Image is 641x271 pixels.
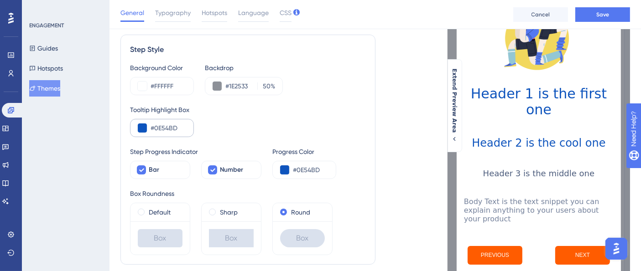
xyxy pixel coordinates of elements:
div: Progress Color [272,146,336,157]
span: General [120,7,144,18]
span: Bar [149,164,159,175]
div: Tooltip Highlight Box [130,104,366,115]
h3: Header 3 is the middle one [464,169,614,178]
span: Language [238,7,269,18]
span: Save [596,11,609,18]
h2: Header 2 is the cool one [464,137,614,149]
span: Typography [155,7,191,18]
div: Box [138,229,182,247]
label: Sharp [220,207,238,218]
span: Cancel [532,11,550,18]
p: Body Text is the text snippet you can explain anything to your users about your product [464,197,614,223]
span: Number [220,164,243,175]
div: Box [280,229,325,247]
div: Step Progress Indicator [130,146,261,157]
span: Hotspots [202,7,227,18]
button: Hotspots [29,60,63,77]
h1: Header 1 is the first one [464,86,614,118]
div: Backdrop [205,62,283,73]
button: Cancel [513,7,568,22]
label: % [257,81,275,92]
span: Extend Preview Area [451,68,458,133]
button: Extend Preview Area [447,68,462,143]
div: ENGAGEMENT [29,22,64,29]
div: Box [209,229,254,247]
label: Round [291,207,310,218]
iframe: UserGuiding AI Assistant Launcher [603,235,630,262]
button: Previous [468,246,522,265]
div: Step Style [130,44,366,55]
div: Background Color [130,62,194,73]
button: Next [555,246,610,265]
button: Themes [29,80,60,97]
label: Default [149,207,171,218]
input: % [261,81,271,92]
span: Need Help? [21,2,57,13]
button: Save [575,7,630,22]
button: Guides [29,40,58,56]
div: Box Roundness [130,188,366,199]
span: CSS [280,7,292,18]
